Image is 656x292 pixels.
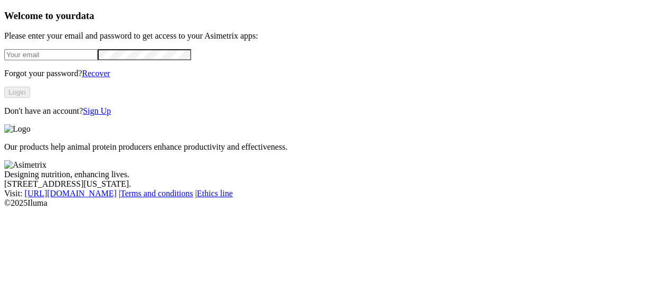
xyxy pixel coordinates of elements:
[4,124,31,134] img: Logo
[4,198,652,208] div: © 2025 Iluma
[4,49,98,60] input: Your email
[82,69,110,78] a: Recover
[197,189,233,198] a: Ethics line
[4,160,46,170] img: Asimetrix
[4,179,652,189] div: [STREET_ADDRESS][US_STATE].
[120,189,193,198] a: Terms and conditions
[4,10,652,22] h3: Welcome to your
[4,31,652,41] p: Please enter your email and password to get access to your Asimetrix apps:
[4,106,652,116] p: Don't have an account?
[76,10,94,21] span: data
[4,170,652,179] div: Designing nutrition, enhancing lives.
[83,106,111,115] a: Sign Up
[4,69,652,78] p: Forgot your password?
[4,142,652,152] p: Our products help animal protein producers enhance productivity and effectiveness.
[4,87,30,98] button: Login
[4,189,652,198] div: Visit : | |
[25,189,117,198] a: [URL][DOMAIN_NAME]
